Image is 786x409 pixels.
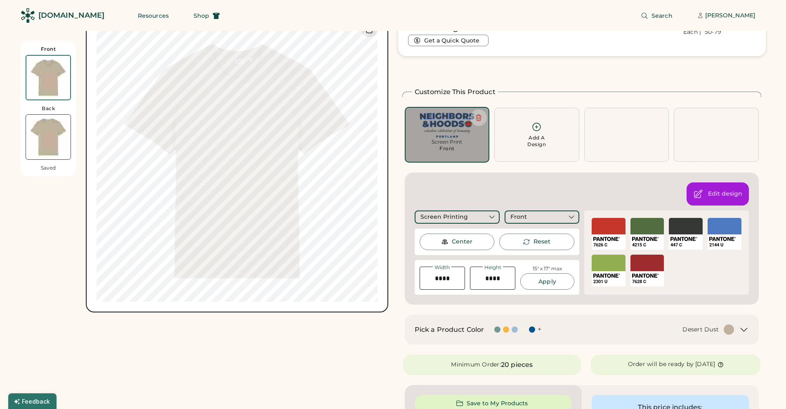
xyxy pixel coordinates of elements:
[593,237,620,241] img: Pantone Logo
[520,273,574,290] button: Apply
[695,360,715,369] div: [DATE]
[651,13,673,19] span: Search
[128,7,179,24] button: Resources
[682,326,719,334] div: Desert Dust
[184,7,230,24] button: Shop
[593,274,620,278] img: Pantone Logo
[501,360,533,370] div: 20 pieces
[533,265,562,272] div: 15" x 17" max
[705,12,755,20] div: [PERSON_NAME]
[709,242,740,248] div: 2144 U
[593,279,624,285] div: 2301 U
[415,87,496,97] h2: Customize This Product
[411,139,484,145] div: Screen Print
[593,242,624,248] div: 7626 C
[411,113,484,138] img: FULL CHEST PRINT - VIVA RED - FALL 2025.ai
[483,265,503,270] div: Height
[451,361,501,369] div: Minimum Order:
[42,105,55,112] div: Back
[747,372,782,407] iframe: Front Chat
[709,237,736,241] img: Pantone Logo
[420,213,468,221] div: Screen Printing
[452,238,472,246] div: Center
[632,237,659,241] img: Pantone Logo
[41,165,56,171] div: Saved
[683,28,721,36] div: Each | 50-79
[21,8,35,23] img: Rendered Logo - Screens
[408,35,489,46] button: Get a Quick Quote
[632,279,663,285] div: 7628 C
[26,115,71,159] img: Stanley/Stella SATU007 Desert Dust Back Thumbnail
[538,325,541,334] div: +
[670,237,697,241] img: Pantone Logo
[41,46,56,52] div: Front
[632,242,663,248] div: 4215 C
[38,10,104,21] div: [DOMAIN_NAME]
[632,274,659,278] img: Pantone Logo
[631,7,682,24] button: Search
[708,190,742,198] div: Open the design editor to change colors, background, and decoration method.
[439,145,455,152] div: Front
[415,325,484,335] h2: Pick a Product Color
[510,213,527,221] div: Front
[470,109,487,126] button: Delete this decoration.
[533,238,550,246] div: This will reset the rotation of the selected element to 0°.
[26,56,70,99] img: Stanley/Stella SATU007 Desert Dust Front Thumbnail
[433,265,451,270] div: Width
[194,13,209,19] span: Shop
[670,242,701,248] div: 447 C
[628,360,694,369] div: Order will be ready by
[441,238,448,246] img: Center Image Icon
[527,135,546,148] div: Add A Design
